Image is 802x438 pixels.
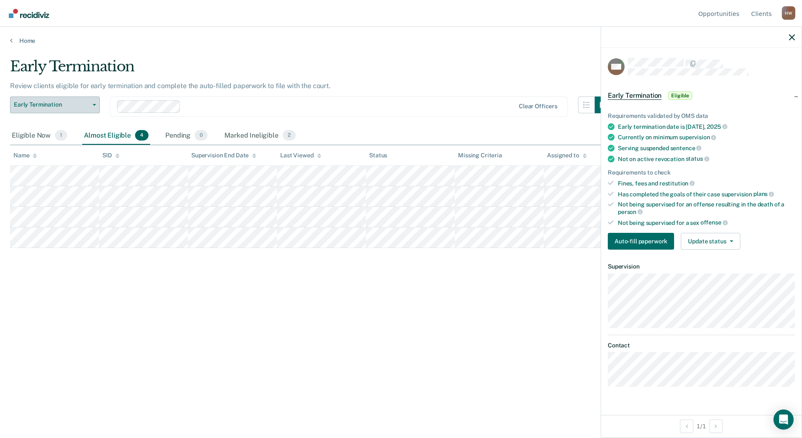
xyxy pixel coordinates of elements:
div: Supervision End Date [191,152,256,159]
span: person [618,209,643,215]
span: supervision [679,134,716,141]
span: Early Termination [14,101,89,108]
div: Serving suspended [618,144,795,152]
span: plans [753,190,774,197]
div: Open Intercom Messenger [773,409,794,430]
div: Eligible Now [10,127,69,145]
div: Early termination date is [DATE], [618,123,795,130]
span: Early Termination [608,91,661,100]
div: Has completed the goals of their case supervision [618,190,795,198]
a: Home [10,37,792,44]
div: 1 / 1 [601,415,802,437]
div: Fines, fees and [618,180,795,187]
div: Not being supervised for a sex [618,219,795,227]
dt: Contact [608,342,795,349]
div: SID [102,152,120,159]
p: Review clients eligible for early termination and complete the auto-filled paperwork to file with... [10,82,331,90]
span: sentence [670,145,702,151]
span: Eligible [668,91,692,100]
span: offense [700,219,728,226]
span: restitution [659,180,695,187]
div: Name [13,152,37,159]
div: Not on active revocation [618,155,795,163]
span: 2025 [707,123,727,130]
div: Assigned to [547,152,586,159]
img: Recidiviz [9,9,49,18]
button: Profile dropdown button [782,6,795,20]
div: Not being supervised for an offense resulting in the death of a [618,201,795,215]
div: Pending [164,127,209,145]
div: Requirements validated by OMS data [608,112,795,120]
div: H W [782,6,795,20]
div: Marked Ineligible [223,127,297,145]
button: Update status [681,233,740,250]
button: Auto-fill paperwork [608,233,674,250]
div: Almost Eligible [82,127,150,145]
span: 2 [283,130,296,141]
dt: Supervision [608,263,795,270]
div: Early Termination [10,58,612,82]
div: Last Viewed [280,152,321,159]
span: status [686,155,709,162]
div: Clear officers [519,103,557,110]
button: Next Opportunity [709,420,723,433]
div: Requirements to check [608,169,795,176]
div: Currently on minimum [618,133,795,141]
div: Early TerminationEligible [601,82,802,109]
span: 0 [195,130,208,141]
span: 4 [135,130,148,141]
button: Previous Opportunity [680,420,693,433]
div: Missing Criteria [458,152,502,159]
div: Status [369,152,387,159]
span: 1 [55,130,67,141]
a: Navigate to form link [608,233,677,250]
